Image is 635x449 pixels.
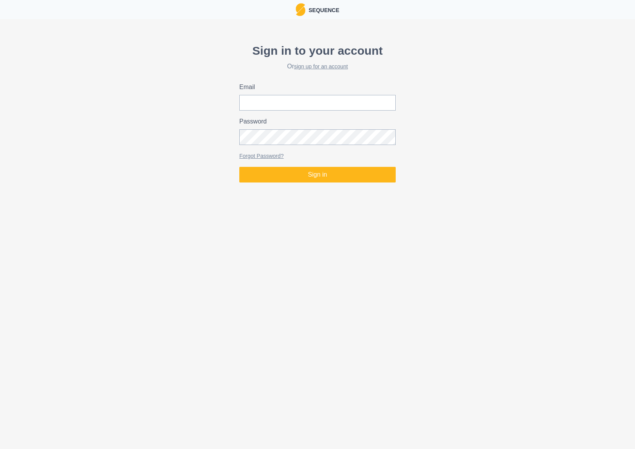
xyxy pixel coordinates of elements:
p: Sign in to your account [239,42,396,59]
label: Email [239,82,391,92]
a: Forgot Password? [239,153,284,159]
img: Logo [296,3,305,16]
a: sign up for an account [294,63,348,70]
p: Sequence [305,5,339,14]
h2: Or [239,63,396,70]
button: Sign in [239,167,396,182]
a: LogoSequence [296,3,339,16]
label: Password [239,117,391,126]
